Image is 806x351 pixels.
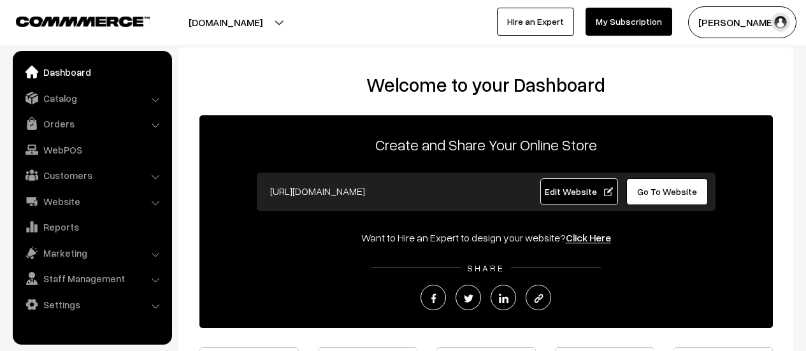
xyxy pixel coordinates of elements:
[16,241,168,264] a: Marketing
[16,293,168,316] a: Settings
[461,262,511,273] span: SHARE
[16,138,168,161] a: WebPOS
[16,87,168,110] a: Catalog
[16,215,168,238] a: Reports
[16,164,168,187] a: Customers
[586,8,672,36] a: My Subscription
[545,186,613,197] span: Edit Website
[199,133,773,156] p: Create and Share Your Online Store
[16,17,150,26] img: COMMMERCE
[540,178,618,205] a: Edit Website
[626,178,709,205] a: Go To Website
[199,230,773,245] div: Want to Hire an Expert to design your website?
[16,61,168,83] a: Dashboard
[566,231,611,244] a: Click Here
[16,190,168,213] a: Website
[16,267,168,290] a: Staff Management
[16,13,127,28] a: COMMMERCE
[144,6,307,38] button: [DOMAIN_NAME]
[191,73,781,96] h2: Welcome to your Dashboard
[688,6,796,38] button: [PERSON_NAME]
[771,13,790,32] img: user
[16,112,168,135] a: Orders
[637,186,697,197] span: Go To Website
[497,8,574,36] a: Hire an Expert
